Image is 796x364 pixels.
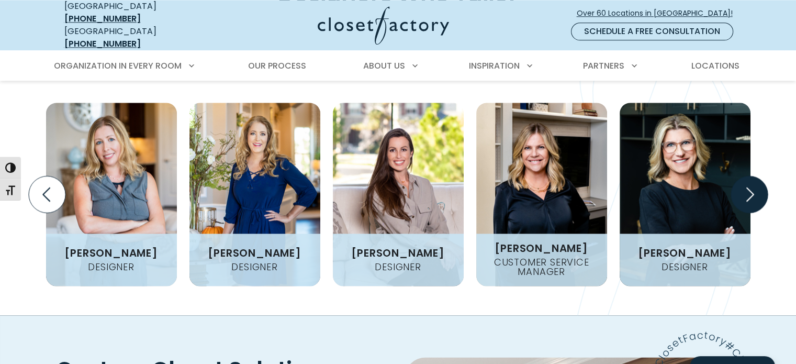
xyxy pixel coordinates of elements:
[333,103,464,286] img: Closet Factory Denver Dana Lore
[46,103,177,286] img: Closet Factory Denver Elizabeth Allen
[84,262,138,272] h4: Designer
[347,248,449,258] h3: [PERSON_NAME]
[189,103,320,286] img: Closet Factory Denver Tia Hunsperger
[476,258,607,277] h4: Customer Service Manager
[657,262,712,272] h4: Designer
[371,262,425,272] h4: Designer
[363,60,405,72] span: About Us
[47,51,750,81] nav: Primary Menu
[25,172,70,217] button: Previous slide
[620,103,750,286] img: Closet Factory Denver Cheryl Metzger
[571,23,733,40] a: Schedule a Free Consultation
[248,60,306,72] span: Our Process
[64,13,141,25] a: [PHONE_NUMBER]
[727,172,772,217] button: Next slide
[204,248,305,258] h3: [PERSON_NAME]
[634,248,735,258] h3: [PERSON_NAME]
[64,25,216,50] div: [GEOGRAPHIC_DATA]
[64,38,141,50] a: [PHONE_NUMBER]
[54,60,182,72] span: Organization in Every Room
[318,6,449,45] img: Closet Factory Logo
[469,60,520,72] span: Inspiration
[476,103,607,286] img: closet factory employee Jennifer b
[576,4,742,23] a: Over 60 Locations in [GEOGRAPHIC_DATA]!
[583,60,624,72] span: Partners
[577,8,741,19] span: Over 60 Locations in [GEOGRAPHIC_DATA]!
[691,60,739,72] span: Locations
[60,248,162,258] h3: [PERSON_NAME]
[227,262,282,272] h4: Designer
[490,243,592,253] h3: [PERSON_NAME]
